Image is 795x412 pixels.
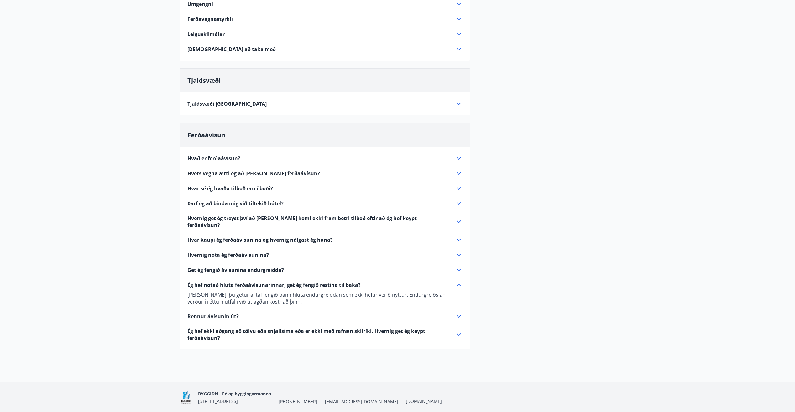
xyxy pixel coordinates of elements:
[187,313,239,320] span: Rennur ávísunin út?
[187,100,463,108] div: Tjaldsvæði [GEOGRAPHIC_DATA]
[187,185,273,192] span: Hvar sé ég hvaða tilboð eru í boði?
[325,399,398,405] span: [EMAIL_ADDRESS][DOMAIN_NAME]
[187,313,463,320] div: Rennur ávísunin út?
[187,30,463,38] div: Leiguskilmálar
[187,45,463,53] div: [DEMOGRAPHIC_DATA] að taka með
[187,46,276,53] span: [DEMOGRAPHIC_DATA] að taka með
[187,328,463,341] div: Ég hef ekki aðgang að tölvu eða snjallsíma eða er ekki með rafræn skilríki. Hvernig get ég keypt ...
[187,16,233,23] span: Ferðavagnastyrkir
[187,131,225,139] span: Ferðaávísun
[187,282,361,288] span: Ég hef notað hluta ferðaávísunarinnar, get ég fengið restina til baka?
[187,170,320,177] span: Hvers vegna ætti ég að [PERSON_NAME] ferðaávísun?
[198,391,271,397] span: BYGGIÐN - Félag byggingarmanna
[187,100,267,107] span: Tjaldsvæði [GEOGRAPHIC_DATA]
[187,76,221,85] span: Tjaldsvæði
[187,289,463,305] div: Ég hef notað hluta ferðaávísunarinnar, get ég fengið restina til baka?
[187,328,447,341] span: Ég hef ekki aðgang að tölvu eða snjallsíma eða er ekki með rafræn skilríki. Hvernig get ég keypt ...
[187,170,463,177] div: Hvers vegna ætti ég að [PERSON_NAME] ferðaávísun?
[187,0,463,8] div: Umgengni
[187,267,284,273] span: Get ég fengið ávísunina endurgreidda?
[187,155,463,162] div: Hvað er ferðaávísun?
[187,215,463,229] div: Hvernig get ég treyst því að [PERSON_NAME] komi ekki fram betri tilboð eftir að ég hef keypt ferð...
[187,200,284,207] span: Þarf ég að binda mig við tiltekið hótel?
[198,398,238,404] span: [STREET_ADDRESS]
[187,266,463,274] div: Get ég fengið ávísunina endurgreidda?
[406,398,442,404] a: [DOMAIN_NAME]
[187,291,463,305] p: [PERSON_NAME], þú getur alltaf fengið þann hluta endurgreiddan sem ekki hefur verið nýttur. Endur...
[187,251,269,258] span: Hvernig nota ég ferðaávísunina?
[279,399,317,405] span: [PHONE_NUMBER]
[187,215,447,229] span: Hvernig get ég treyst því að [PERSON_NAME] komi ekki fram betri tilboð eftir að ég hef keypt ferð...
[187,236,333,243] span: Hvar kaupi ég ferðaávísunina og hvernig nálgast ég hana?
[187,200,463,207] div: Þarf ég að binda mig við tiltekið hótel?
[187,236,463,244] div: Hvar kaupi ég ferðaávísunina og hvernig nálgast ég hana?
[187,15,463,23] div: Ferðavagnastyrkir
[187,281,463,289] div: Ég hef notað hluta ferðaávísunarinnar, get ég fengið restina til baka?
[187,155,240,162] span: Hvað er ferðaávísun?
[187,1,213,8] span: Umgengni
[187,31,225,38] span: Leiguskilmálar
[187,251,463,259] div: Hvernig nota ég ferðaávísunina?
[180,391,193,404] img: BKlGVmlTW1Qrz68WFGMFQUcXHWdQd7yePWMkvn3i.png
[187,185,463,192] div: Hvar sé ég hvaða tilboð eru í boði?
